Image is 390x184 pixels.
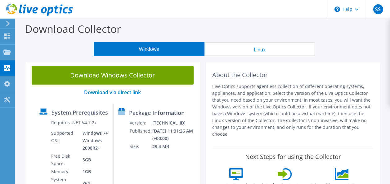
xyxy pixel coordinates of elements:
[51,152,78,168] td: Free Disk Space:
[129,142,152,151] td: Size:
[51,129,78,152] td: Supported OS:
[52,109,108,116] label: System Prerequisites
[334,7,340,12] svg: \n
[129,110,185,116] label: Package Information
[373,4,383,14] span: SS
[152,127,197,142] td: [DATE] 11:31:26 AM (+00:00)
[152,119,197,127] td: [TECHNICAL_ID]
[25,22,121,36] label: Download Collector
[51,120,97,126] label: Requires .NET V4.7.2+
[32,66,194,85] a: Download Windows Collector
[94,42,204,56] button: Windows
[129,119,152,127] td: Version:
[204,42,315,56] button: Linux
[84,89,141,96] a: Download via direct link
[78,168,109,176] td: 1GB
[51,168,78,176] td: Memory:
[212,83,374,138] p: Live Optics supports agentless collection of different operating systems, appliances, and applica...
[78,129,109,152] td: Windows 7+ Windows 2008R2+
[129,127,152,142] td: Published:
[78,152,109,168] td: 5GB
[245,153,341,160] label: Next Steps for using the Collector
[212,71,374,79] h2: About the Collector
[152,142,197,151] td: 29.4 MB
